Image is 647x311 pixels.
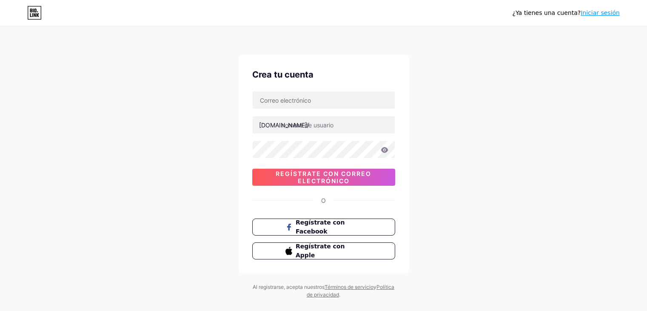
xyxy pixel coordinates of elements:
font: [DOMAIN_NAME]/ [259,121,309,129]
font: Al registrarse, acepta nuestros [253,284,325,290]
button: Regístrate con correo electrónico [252,169,395,186]
font: Crea tu cuenta [252,69,314,80]
input: Correo electrónico [253,92,395,109]
button: Regístrate con Apple [252,242,395,259]
a: Términos de servicio [325,284,373,290]
font: Regístrate con Apple [296,243,345,259]
input: nombre de usuario [253,116,395,133]
font: Regístrate con correo electrónico [276,170,371,184]
font: ¿Ya tienes una cuenta? [513,9,581,16]
a: Iniciar sesión [581,9,620,16]
font: y [373,284,376,290]
font: . [339,291,340,298]
font: Regístrate con Facebook [296,219,345,235]
button: Regístrate con Facebook [252,219,395,236]
font: O [321,197,326,204]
